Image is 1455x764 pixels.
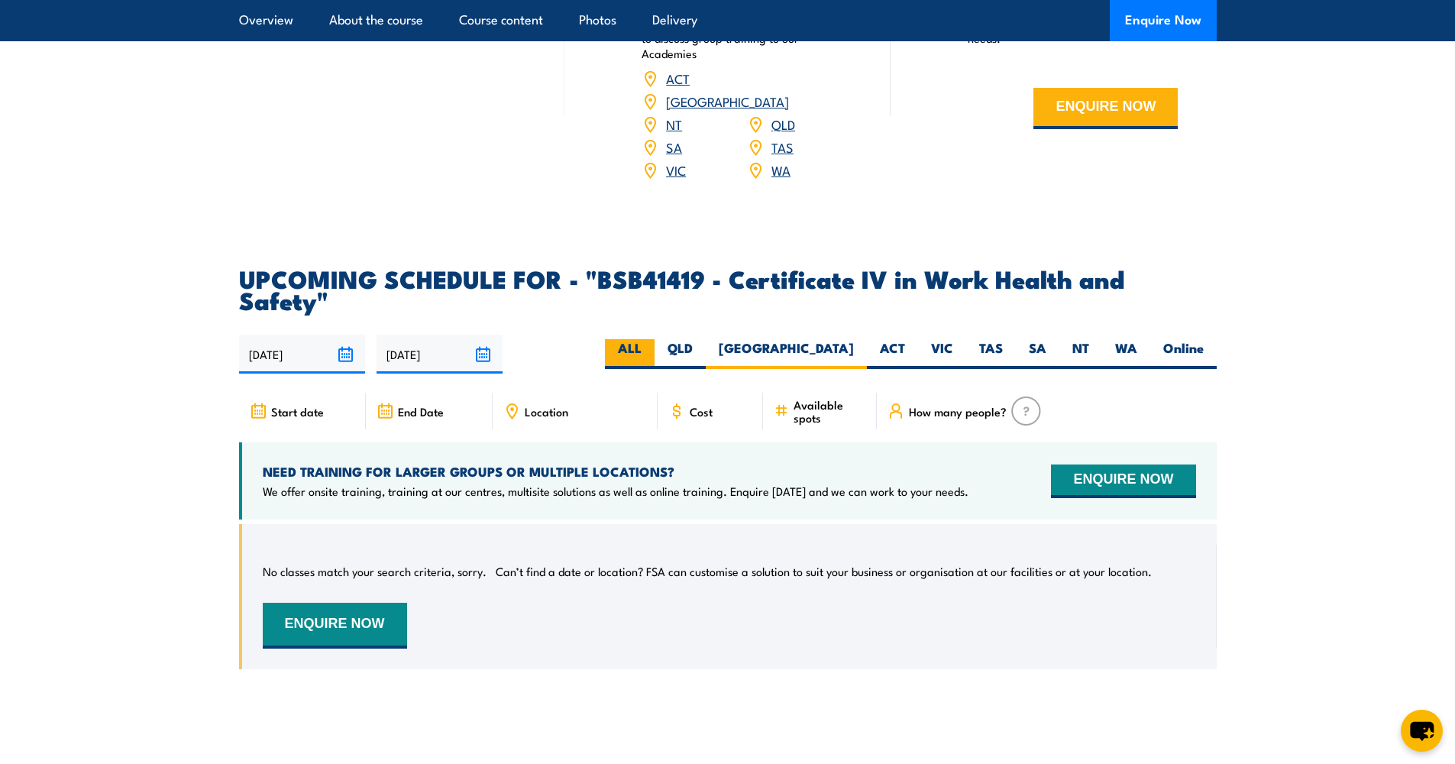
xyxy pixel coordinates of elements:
[966,339,1016,369] label: TAS
[1059,339,1102,369] label: NT
[867,339,918,369] label: ACT
[918,339,966,369] label: VIC
[1033,88,1178,129] button: ENQUIRE NOW
[666,69,690,87] a: ACT
[690,405,713,418] span: Cost
[263,603,407,649] button: ENQUIRE NOW
[605,339,655,369] label: ALL
[1016,339,1059,369] label: SA
[263,463,968,480] h4: NEED TRAINING FOR LARGER GROUPS OR MULTIPLE LOCATIONS?
[794,398,866,424] span: Available spots
[525,405,568,418] span: Location
[239,335,365,374] input: From date
[771,115,795,133] a: QLD
[263,564,487,579] p: No classes match your search criteria, sorry.
[271,405,324,418] span: Start date
[496,564,1152,579] p: Can’t find a date or location? FSA can customise a solution to suit your business or organisation...
[771,160,791,179] a: WA
[666,138,682,156] a: SA
[771,138,794,156] a: TAS
[1401,710,1443,752] button: chat-button
[377,335,503,374] input: To date
[1150,339,1217,369] label: Online
[1051,465,1195,498] button: ENQUIRE NOW
[263,484,968,499] p: We offer onsite training, training at our centres, multisite solutions as well as online training...
[666,92,789,110] a: [GEOGRAPHIC_DATA]
[666,160,686,179] a: VIC
[909,405,1007,418] span: How many people?
[398,405,444,418] span: End Date
[666,115,682,133] a: NT
[239,267,1217,310] h2: UPCOMING SCHEDULE FOR - "BSB41419 - Certificate IV in Work Health and Safety"
[706,339,867,369] label: [GEOGRAPHIC_DATA]
[1102,339,1150,369] label: WA
[655,339,706,369] label: QLD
